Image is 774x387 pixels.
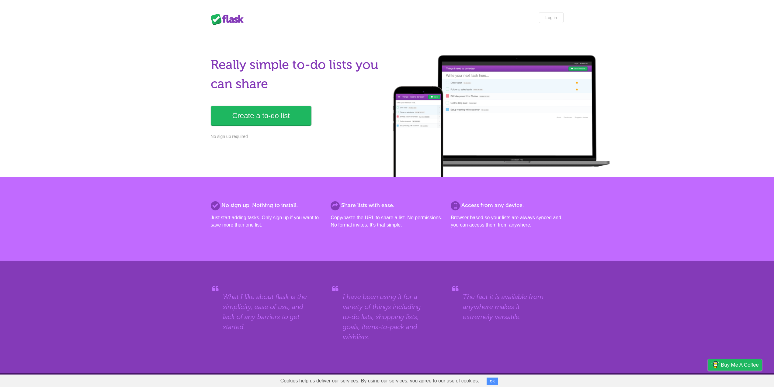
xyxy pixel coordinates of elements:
[343,292,431,342] blockquote: I have been using it for a variety of things including to-do lists, shopping lists, goals, items-...
[721,360,759,370] span: Buy me a coffee
[331,214,443,229] p: Copy/paste the URL to share a list. No permissions. No formal invites. It's that simple.
[487,378,498,385] button: OK
[211,133,384,140] p: No sign up required
[711,360,719,370] img: Buy me a coffee
[451,214,563,229] p: Browser based so your lists are always synced and you can access them from anywhere.
[211,214,323,229] p: Just start adding tasks. Only sign up if you want to save more than one list.
[539,12,563,23] a: Log in
[451,201,563,209] h2: Access from any device.
[331,201,443,209] h2: Share lists with ease.
[223,292,311,332] blockquote: What I like about flask is the simplicity, ease of use, and lack of any barriers to get started.
[274,375,485,387] span: Cookies help us deliver our services. By using our services, you agree to our use of cookies.
[708,359,762,371] a: Buy me a coffee
[211,106,311,126] a: Create a to-do list
[211,14,247,25] div: Flask Lists
[463,292,551,322] blockquote: The fact it is available from anywhere makes it extremely versatile.
[211,55,384,93] h1: Really simple to-do lists you can share
[211,201,323,209] h2: No sign up. Nothing to install.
